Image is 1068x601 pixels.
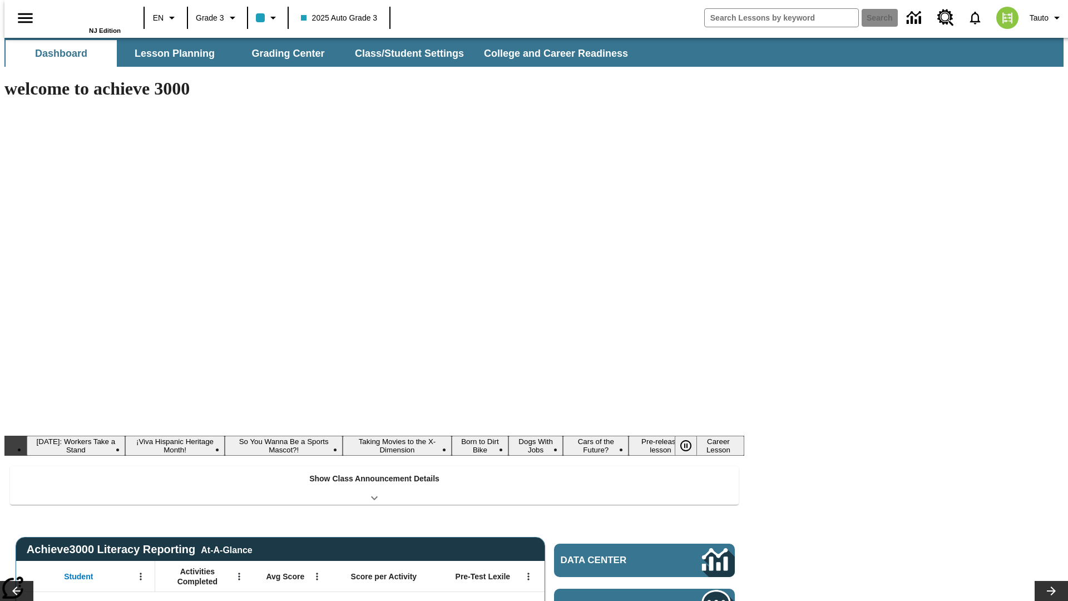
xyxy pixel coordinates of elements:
a: Data Center [900,3,931,33]
span: Avg Score [266,572,304,582]
button: Slide 5 Born to Dirt Bike [452,436,508,456]
button: Open Menu [309,568,325,585]
h1: welcome to achieve 3000 [4,78,744,99]
button: Profile/Settings [1025,8,1068,28]
a: Data Center [554,544,735,577]
span: Pre-Test Lexile [456,572,511,582]
button: Slide 2 ¡Viva Hispanic Heritage Month! [125,436,225,456]
button: Class/Student Settings [346,40,473,67]
a: Home [48,5,121,27]
a: Resource Center, Will open in new tab [931,3,961,33]
button: Lesson carousel, Next [1035,581,1068,601]
span: Achieve3000 Literacy Reporting [27,543,253,556]
button: Select a new avatar [990,3,1025,32]
button: Open Menu [231,568,248,585]
button: Slide 3 So You Wanna Be a Sports Mascot?! [225,436,343,456]
div: Pause [675,436,708,456]
span: Score per Activity [351,572,417,582]
button: Open Menu [132,568,149,585]
span: Student [64,572,93,582]
button: College and Career Readiness [475,40,637,67]
span: Data Center [561,555,665,566]
button: Slide 9 Career Lesson [693,436,744,456]
div: Show Class Announcement Details [10,466,739,505]
span: 2025 Auto Grade 3 [301,12,378,24]
button: Slide 4 Taking Movies to the X-Dimension [343,436,452,456]
button: Dashboard [6,40,117,67]
button: Class color is light blue. Change class color [251,8,284,28]
a: Notifications [961,3,990,32]
button: Slide 8 Pre-release lesson [629,436,693,456]
div: SubNavbar [4,40,638,67]
div: SubNavbar [4,38,1064,67]
span: Grade 3 [196,12,224,24]
button: Grading Center [233,40,344,67]
button: Open Menu [520,568,537,585]
span: Activities Completed [161,566,234,587]
button: Slide 7 Cars of the Future? [563,436,629,456]
button: Open side menu [9,2,42,35]
button: Lesson Planning [119,40,230,67]
img: avatar image [996,7,1018,29]
p: Show Class Announcement Details [309,473,439,485]
div: Home [48,4,121,34]
button: Slide 1 Labor Day: Workers Take a Stand [27,436,125,456]
button: Grade: Grade 3, Select a grade [191,8,244,28]
span: NJ Edition [89,27,121,34]
span: EN [153,12,164,24]
span: Tauto [1030,12,1049,24]
button: Slide 6 Dogs With Jobs [508,436,563,456]
button: Language: EN, Select a language [148,8,184,28]
button: Pause [675,436,697,456]
div: At-A-Glance [201,543,252,555]
input: search field [705,9,858,27]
